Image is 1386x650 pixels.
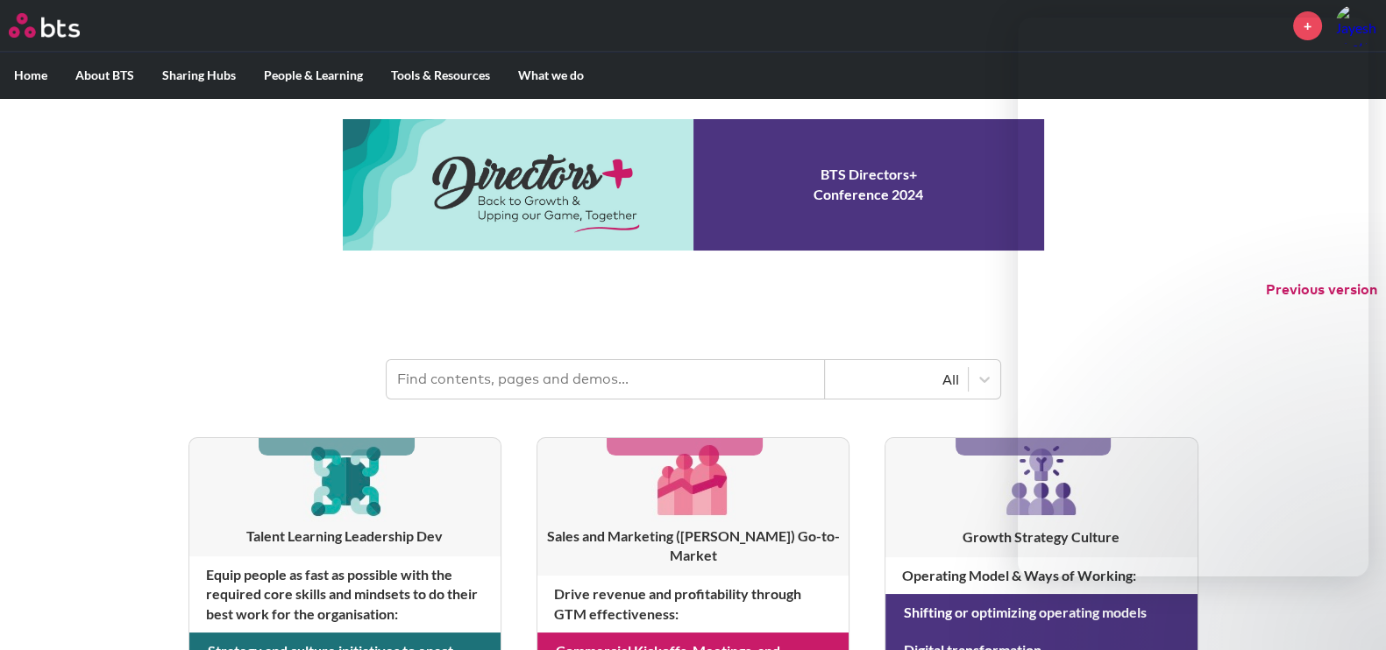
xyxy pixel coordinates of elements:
img: [object Object] [303,438,387,521]
h4: Drive revenue and profitability through GTM effectiveness : [537,576,849,632]
a: + [1293,11,1322,40]
h3: Talent Learning Leadership Dev [189,526,501,546]
label: Tools & Resources [377,53,504,98]
h4: Operating Model & Ways of Working : [885,557,1197,594]
iframe: Intercom live chat [1018,18,1368,576]
a: Conference 2024 [343,119,1044,251]
a: Profile [1335,4,1377,46]
a: Go home [9,13,112,38]
h3: Sales and Marketing ([PERSON_NAME]) Go-to-Market [537,526,849,566]
img: [object Object] [651,438,735,521]
h3: Growth Strategy Culture [885,527,1197,547]
input: Find contents, pages and demos... [387,360,825,399]
label: What we do [504,53,598,98]
img: [object Object] [999,438,1084,522]
h4: Equip people as fast as possible with the required core skills and mindsets to do their best work... [189,556,501,632]
label: About BTS [61,53,148,98]
iframe: Intercom live chat [1326,590,1368,632]
img: Jayesh Bhatt [1335,4,1377,46]
div: All [834,370,959,389]
label: Sharing Hubs [148,53,250,98]
label: People & Learning [250,53,377,98]
img: BTS Logo [9,13,80,38]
